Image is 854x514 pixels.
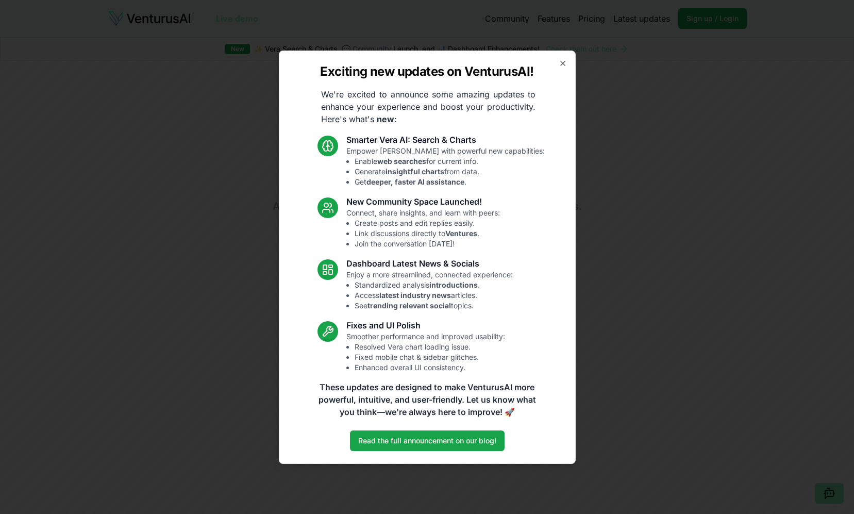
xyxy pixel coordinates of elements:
strong: latest industry news [379,291,451,300]
strong: web searches [377,157,426,165]
p: We're excited to announce some amazing updates to enhance your experience and boost your producti... [313,88,544,125]
p: These updates are designed to make VenturusAI more powerful, intuitive, and user-friendly. Let us... [312,381,543,418]
h3: Dashboard Latest News & Socials [346,257,513,270]
strong: Ventures [445,229,477,238]
li: Join the conversation [DATE]! [355,239,500,249]
h3: Smarter Vera AI: Search & Charts [346,134,545,146]
li: See topics. [355,301,513,311]
strong: deeper, faster AI assistance [366,177,464,186]
strong: trending relevant social [367,301,451,310]
p: Empower [PERSON_NAME] with powerful new capabilities: [346,146,545,187]
strong: new [377,114,394,124]
p: Smoother performance and improved usability: [346,331,505,373]
li: Resolved Vera chart loading issue. [355,342,505,352]
h3: New Community Space Launched! [346,195,500,208]
p: Connect, share insights, and learn with peers: [346,208,500,249]
a: Read the full announcement on our blog! [350,430,505,451]
li: Link discussions directly to . [355,228,500,239]
strong: insightful charts [386,167,444,176]
li: Create posts and edit replies easily. [355,218,500,228]
li: Enhanced overall UI consistency. [355,362,505,373]
li: Enable for current info. [355,156,545,167]
h3: Fixes and UI Polish [346,319,505,331]
li: Fixed mobile chat & sidebar glitches. [355,352,505,362]
p: Enjoy a more streamlined, connected experience: [346,270,513,311]
strong: introductions [429,280,478,289]
h2: Exciting new updates on VenturusAI! [320,63,533,80]
li: Standardized analysis . [355,280,513,290]
li: Generate from data. [355,167,545,177]
li: Get . [355,177,545,187]
li: Access articles. [355,290,513,301]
